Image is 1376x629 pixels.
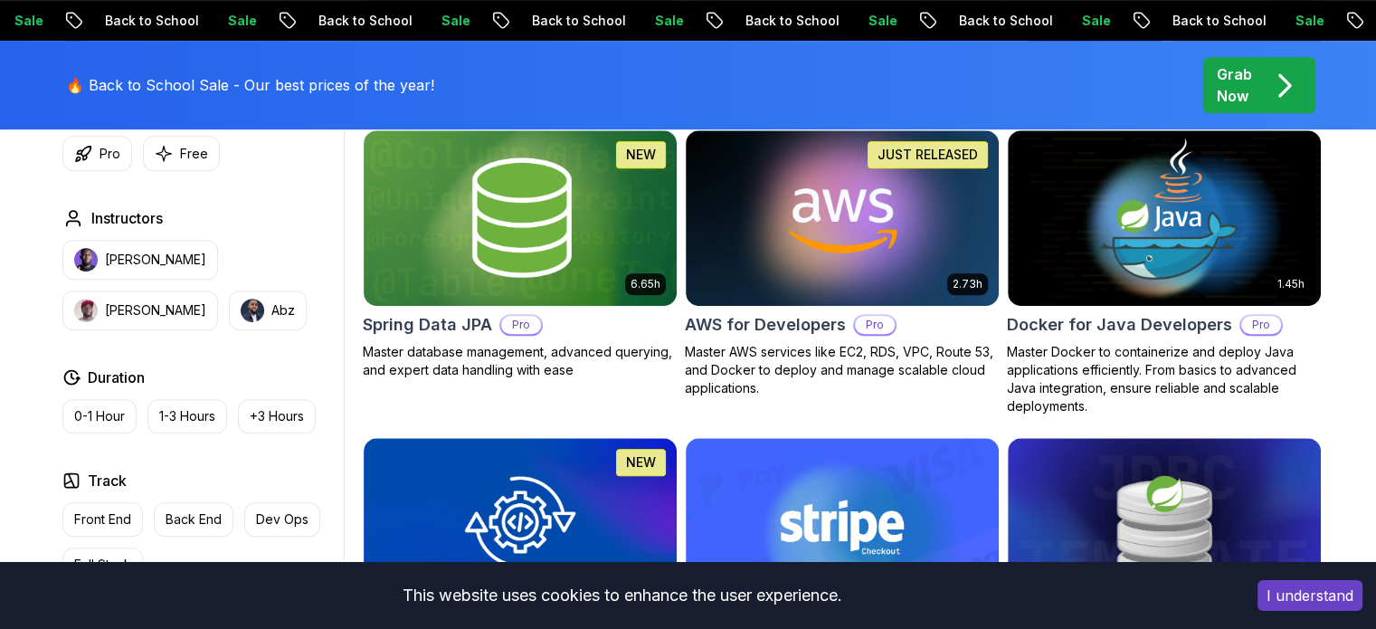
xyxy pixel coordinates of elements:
p: Dev Ops [256,510,308,529]
img: Stripe Checkout card [686,438,999,614]
img: Spring JDBC Template card [1008,438,1321,614]
img: instructor img [74,248,98,272]
img: instructor img [74,299,98,322]
h2: Track [88,470,127,491]
h2: Docker for Java Developers [1007,312,1232,338]
button: instructor imgAbz [229,291,307,330]
img: instructor img [241,299,264,322]
p: [PERSON_NAME] [105,251,206,269]
h2: Duration [88,367,145,388]
button: Full Stack [62,548,143,582]
p: NEW [626,146,656,164]
p: Sale [188,12,246,30]
p: 🔥 Back to School Sale - Our best prices of the year! [66,74,434,96]
button: Accept cookies [1257,580,1362,611]
a: Spring Data JPA card6.65hNEWSpring Data JPAProMaster database management, advanced querying, and ... [363,129,678,379]
h2: AWS for Developers [685,312,846,338]
p: JUST RELEASED [878,146,978,164]
p: Sale [402,12,460,30]
p: Full Stack [74,556,131,574]
p: Front End [74,510,131,529]
a: AWS for Developers card2.73hJUST RELEASEDAWS for DevelopersProMaster AWS services like EC2, RDS, ... [685,129,1000,397]
p: Grab Now [1217,63,1252,107]
p: 2.73h [953,277,982,291]
h2: Spring Data JPA [363,312,492,338]
p: Back to School [919,12,1042,30]
button: +3 Hours [238,399,316,434]
p: Sale [1042,12,1100,30]
p: Abz [271,301,295,319]
p: Back to School [65,12,188,30]
div: This website uses cookies to enhance the user experience. [14,576,1230,615]
button: 1-3 Hours [147,399,227,434]
h2: Instructors [91,207,163,229]
p: +3 Hours [250,407,304,425]
p: Back to School [492,12,615,30]
p: Pro [501,316,541,334]
p: Pro [1241,316,1281,334]
p: Sale [829,12,887,30]
img: AWS for Developers card [686,130,999,306]
p: 6.65h [631,277,660,291]
p: 1.45h [1277,277,1305,291]
p: Sale [1256,12,1314,30]
button: 0-1 Hour [62,399,137,434]
p: 1-3 Hours [159,407,215,425]
p: Master AWS services like EC2, RDS, VPC, Route 53, and Docker to deploy and manage scalable cloud ... [685,343,1000,397]
p: Pro [855,316,895,334]
p: Free [180,145,208,163]
button: instructor img[PERSON_NAME] [62,291,218,330]
p: Sale [615,12,673,30]
button: Dev Ops [244,502,320,537]
p: Back to School [1133,12,1256,30]
img: Docker for Java Developers card [1008,130,1321,306]
p: 0-1 Hour [74,407,125,425]
a: Docker for Java Developers card1.45hDocker for Java DevelopersProMaster Docker to containerize an... [1007,129,1322,415]
button: instructor img[PERSON_NAME] [62,240,218,280]
button: Free [143,136,220,171]
img: Java Integration Testing card [364,438,677,614]
p: Master database management, advanced querying, and expert data handling with ease [363,343,678,379]
p: Back to School [706,12,829,30]
button: Pro [62,136,132,171]
p: Back End [166,510,222,529]
img: Spring Data JPA card [364,130,677,306]
p: Back to School [279,12,402,30]
button: Back End [154,502,233,537]
p: [PERSON_NAME] [105,301,206,319]
p: Pro [100,145,120,163]
button: Front End [62,502,143,537]
p: Master Docker to containerize and deploy Java applications efficiently. From basics to advanced J... [1007,343,1322,415]
p: NEW [626,453,656,472]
